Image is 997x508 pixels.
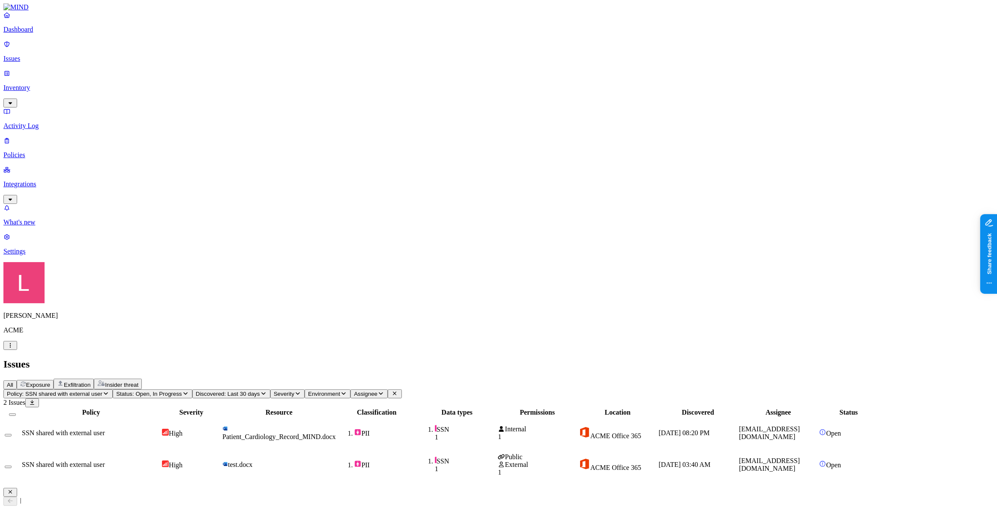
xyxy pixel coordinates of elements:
[105,382,138,388] span: Insider threat
[354,391,377,397] span: Assignee
[435,433,496,441] div: 1
[3,218,994,226] p: What's new
[3,151,994,159] p: Policies
[435,465,496,473] div: 1
[196,391,260,397] span: Discovered: Last 30 days
[3,55,994,63] p: Issues
[9,413,16,416] button: Select all
[5,466,12,468] button: Select row
[222,461,228,467] img: microsoft-word
[337,409,416,416] div: Classification
[354,429,416,437] div: PII
[590,464,641,471] span: ACME Office 365
[826,461,841,469] span: Open
[162,460,169,467] img: severity-high
[222,426,228,431] img: microsoft-word
[498,469,576,476] div: 1
[354,460,361,467] img: pii
[659,429,710,436] span: [DATE] 08:20 PM
[22,429,105,436] span: SSN shared with external user
[819,429,826,436] img: status-open
[3,248,994,255] p: Settings
[22,409,160,416] div: Policy
[354,460,416,469] div: PII
[435,425,437,432] img: pii-line
[354,429,361,436] img: pii
[5,434,12,436] button: Select row
[3,312,994,320] p: [PERSON_NAME]
[3,26,994,33] p: Dashboard
[169,461,183,469] span: High
[435,425,496,433] div: SSN
[3,122,994,130] p: Activity Log
[418,409,496,416] div: Data types
[498,425,576,433] div: Internal
[162,409,221,416] div: Severity
[222,409,335,416] div: Resource
[162,429,169,436] img: severity-high
[498,461,576,469] div: External
[3,262,45,303] img: Landen Brown
[659,409,737,416] div: Discovered
[64,382,90,388] span: Exfiltration
[3,84,994,92] p: Inventory
[26,382,50,388] span: Exposure
[498,433,576,441] div: 1
[578,458,590,470] img: office-365
[169,430,183,437] span: High
[498,409,576,416] div: Permissions
[498,453,576,461] div: Public
[826,430,841,437] span: Open
[3,326,994,334] p: ACME
[222,433,335,440] span: Patient_Cardiology_Record_MIND.docx
[739,409,817,416] div: Assignee
[819,460,826,467] img: status-open
[819,409,878,416] div: Status
[3,180,994,188] p: Integrations
[308,391,340,397] span: Environment
[3,399,25,406] span: 2 Issues
[7,391,102,397] span: Policy: SSN shared with external user
[578,409,657,416] div: Location
[3,3,29,11] img: MIND
[228,461,252,468] span: test.docx
[7,382,13,388] span: All
[739,457,800,472] span: [EMAIL_ADDRESS][DOMAIN_NAME]
[435,457,437,463] img: pii-line
[3,359,994,370] h2: Issues
[274,391,294,397] span: Severity
[116,391,182,397] span: Status: Open, In Progress
[578,426,590,438] img: office-365
[739,425,800,440] span: [EMAIL_ADDRESS][DOMAIN_NAME]
[22,461,105,468] span: SSN shared with external user
[435,457,496,465] div: SSN
[590,432,641,439] span: ACME Office 365
[659,461,710,468] span: [DATE] 03:40 AM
